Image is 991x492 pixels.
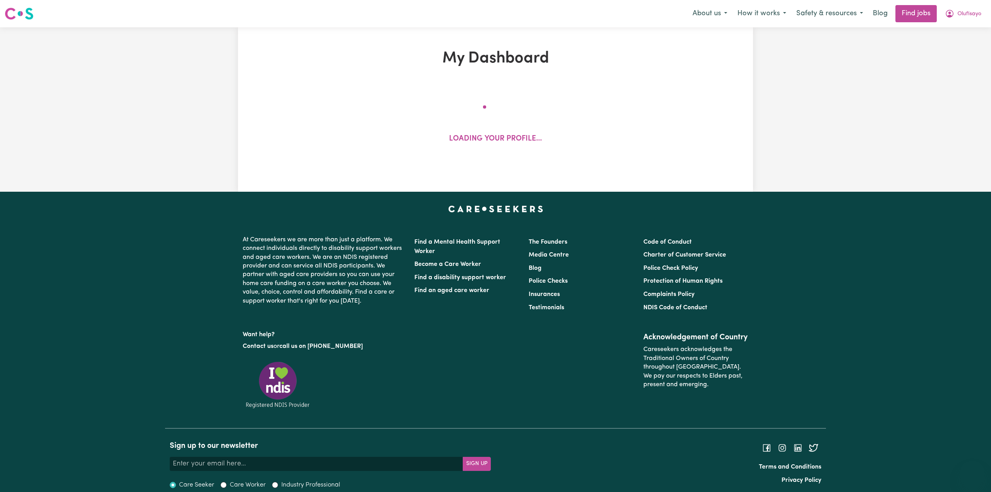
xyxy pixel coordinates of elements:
a: Complaints Policy [643,291,694,298]
a: Police Check Policy [643,265,698,271]
p: At Careseekers we are more than just a platform. We connect individuals directly to disability su... [243,232,405,308]
a: Find an aged care worker [414,287,489,294]
a: Charter of Customer Service [643,252,726,258]
label: Care Worker [230,480,266,490]
a: Follow Careseekers on Instagram [778,445,787,451]
a: Careseekers logo [5,5,34,23]
a: NDIS Code of Conduct [643,305,707,311]
h2: Acknowledgement of Country [643,333,748,342]
a: Terms and Conditions [759,464,821,470]
button: How it works [732,5,791,22]
a: Testimonials [529,305,564,311]
p: Loading your profile... [449,134,542,145]
a: Find a Mental Health Support Worker [414,239,500,255]
a: Find jobs [895,5,937,22]
p: or [243,339,405,354]
label: Industry Professional [281,480,340,490]
button: Subscribe [463,457,491,471]
a: The Founders [529,239,567,245]
h2: Sign up to our newsletter [170,441,491,451]
iframe: Button to launch messaging window [960,461,985,486]
a: Find a disability support worker [414,275,506,281]
span: Olufisayo [957,10,981,18]
a: Careseekers home page [448,206,543,212]
h1: My Dashboard [329,49,662,68]
img: Registered NDIS provider [243,360,313,409]
input: Enter your email here... [170,457,463,471]
button: My Account [940,5,986,22]
img: Careseekers logo [5,7,34,21]
a: call us on [PHONE_NUMBER] [279,343,363,349]
a: Insurances [529,291,560,298]
label: Care Seeker [179,480,214,490]
a: Code of Conduct [643,239,692,245]
a: Blog [529,265,542,271]
a: Follow Careseekers on Twitter [809,445,818,451]
a: Follow Careseekers on Facebook [762,445,771,451]
p: Want help? [243,327,405,339]
a: Privacy Policy [781,477,821,483]
a: Protection of Human Rights [643,278,723,284]
a: Follow Careseekers on LinkedIn [793,445,803,451]
a: Police Checks [529,278,568,284]
a: Blog [868,5,892,22]
a: Contact us [243,343,274,349]
p: Careseekers acknowledges the Traditional Owners of Country throughout [GEOGRAPHIC_DATA]. We pay o... [643,342,748,392]
a: Become a Care Worker [414,261,481,267]
button: Safety & resources [791,5,868,22]
button: About us [687,5,732,22]
a: Media Centre [529,252,569,258]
